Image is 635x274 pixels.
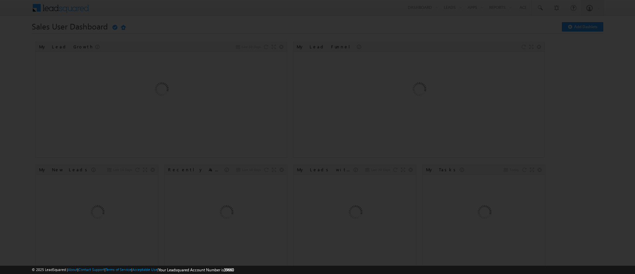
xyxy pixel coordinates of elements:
a: Contact Support [78,267,105,272]
a: Acceptable Use [132,267,157,272]
span: Your Leadsquared Account Number is [158,267,234,272]
a: About [68,267,77,272]
span: © 2025 LeadSquared | | | | | [32,267,234,273]
a: Terms of Service [106,267,131,272]
span: 39660 [224,267,234,272]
